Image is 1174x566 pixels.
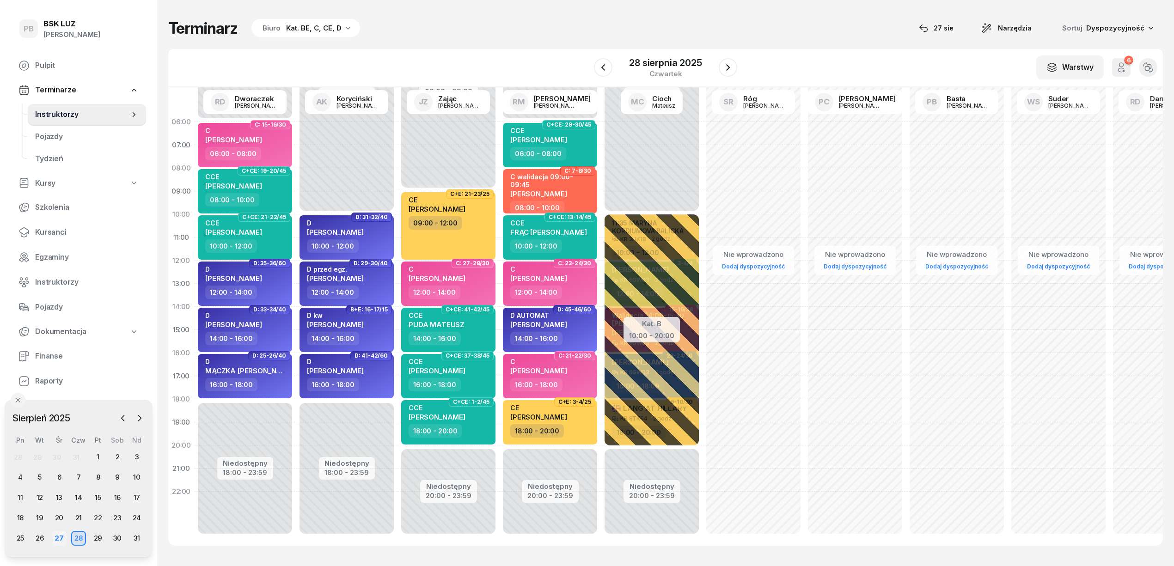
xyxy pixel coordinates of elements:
span: C: 21-22/30 [558,355,591,357]
div: 10:00 [168,203,194,226]
span: C+CE: 13-14/45 [549,216,591,218]
div: 1 [91,450,105,464]
span: [PERSON_NAME] [205,274,262,283]
a: Tydzień [28,148,146,170]
a: RM[PERSON_NAME][PERSON_NAME] [502,90,598,114]
div: 20 [52,511,67,525]
div: CCE [205,219,262,227]
div: C [409,265,465,273]
div: 29 [33,453,42,461]
div: 12:00 - 14:00 [510,286,562,299]
a: Pojazdy [11,296,146,318]
div: C walidacja 09:00-09:45 [510,173,592,189]
a: AKKoryciński[PERSON_NAME] [305,90,388,114]
div: 10 [129,470,144,485]
div: D kw [307,311,364,319]
div: 14:00 - 16:00 [409,332,461,345]
h1: Terminarz [168,20,238,37]
div: 07:00 [168,134,194,157]
button: Niedostępny18:00 - 23:59 [223,458,268,478]
div: 24 [129,511,144,525]
div: 18:00 - 20:00 [510,424,564,438]
div: CCE [409,311,465,319]
div: Niedostępny [629,483,675,490]
span: [PERSON_NAME] [307,320,364,329]
span: D: 45-46/60 [557,309,591,310]
div: 27 sie [919,23,954,34]
button: 6 [1112,58,1131,77]
span: JZ [419,98,428,106]
div: 11:00 [168,226,194,249]
div: Kat. B [629,318,674,330]
div: 12 [32,490,47,505]
span: C+CE: 1-2/45 [453,401,489,403]
div: 20:00 - 23:59 [629,490,675,499]
span: RD [1130,98,1141,106]
div: [PERSON_NAME] [1048,103,1093,109]
div: C [510,265,567,273]
div: 3 [129,450,144,464]
span: Kursanci [35,226,139,238]
div: 09:00 - 12:00 [409,216,462,230]
div: C [510,358,567,365]
div: czwartek [629,70,702,77]
div: 27 [52,531,67,546]
span: [PERSON_NAME] [409,366,465,375]
a: Dodaj dyspozycyjność [718,261,789,272]
a: PBBasta[PERSON_NAME] [915,90,998,114]
span: [PERSON_NAME] [409,413,465,421]
div: 2 [110,450,125,464]
span: Instruktorzy [35,109,129,121]
div: 19 [32,511,47,525]
span: [PERSON_NAME] [307,366,364,375]
div: Pn [11,436,30,444]
div: Cioch [652,95,675,102]
div: CE [409,196,465,204]
span: C+CE: 19-20/45 [242,170,286,172]
div: 21 [71,511,86,525]
div: Niedostępny [223,460,268,467]
span: C: 27-28/30 [456,262,489,264]
div: 12:00 - 14:00 [409,286,460,299]
div: Sob [108,436,127,444]
div: 14:00 - 16:00 [307,332,359,345]
div: CCE [409,404,465,412]
a: Dokumentacja [11,321,146,342]
button: Niedostępny20:00 - 23:59 [527,481,573,501]
div: 31 [129,531,144,546]
div: 20:00 - 23:59 [426,490,471,499]
div: 16:00 - 18:00 [510,378,563,391]
div: 08:00 - 10:00 [205,193,259,207]
div: Koryciński [336,95,381,102]
div: 16:00 [168,341,194,365]
div: Nie wprowadzono [820,249,890,261]
div: 15 [91,490,105,505]
a: Terminarze [11,79,146,101]
a: Szkolenia [11,196,146,219]
div: 10:00 - 12:00 [205,239,257,253]
div: Pt [88,436,108,444]
div: Śr [49,436,69,444]
div: 17:00 [168,365,194,388]
a: Instruktorzy [11,271,146,293]
div: C [205,127,262,134]
span: C+E: 3-4/25 [558,401,591,403]
button: Niedostępny18:00 - 23:59 [324,458,369,478]
span: [PERSON_NAME] [409,274,465,283]
div: 18 [13,511,28,525]
a: Dodaj dyspozycyjność [922,261,992,272]
div: [PERSON_NAME] [438,103,483,109]
div: 6 [1124,56,1133,65]
div: 26 [32,531,47,546]
a: Instruktorzy [28,103,146,126]
div: 18:00 - 23:59 [223,467,268,476]
span: C: 15-16/30 [255,124,286,126]
span: C+CE: 41-42/45 [446,309,489,310]
div: 20:00 [168,434,194,457]
div: 30 [53,453,61,461]
button: Nie wprowadzonoDodaj dyspozycyjność [718,247,789,274]
span: D: 29-30/40 [354,262,388,264]
div: 16 [110,490,125,505]
div: D [205,265,262,273]
span: D: 31-32/40 [355,216,388,218]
